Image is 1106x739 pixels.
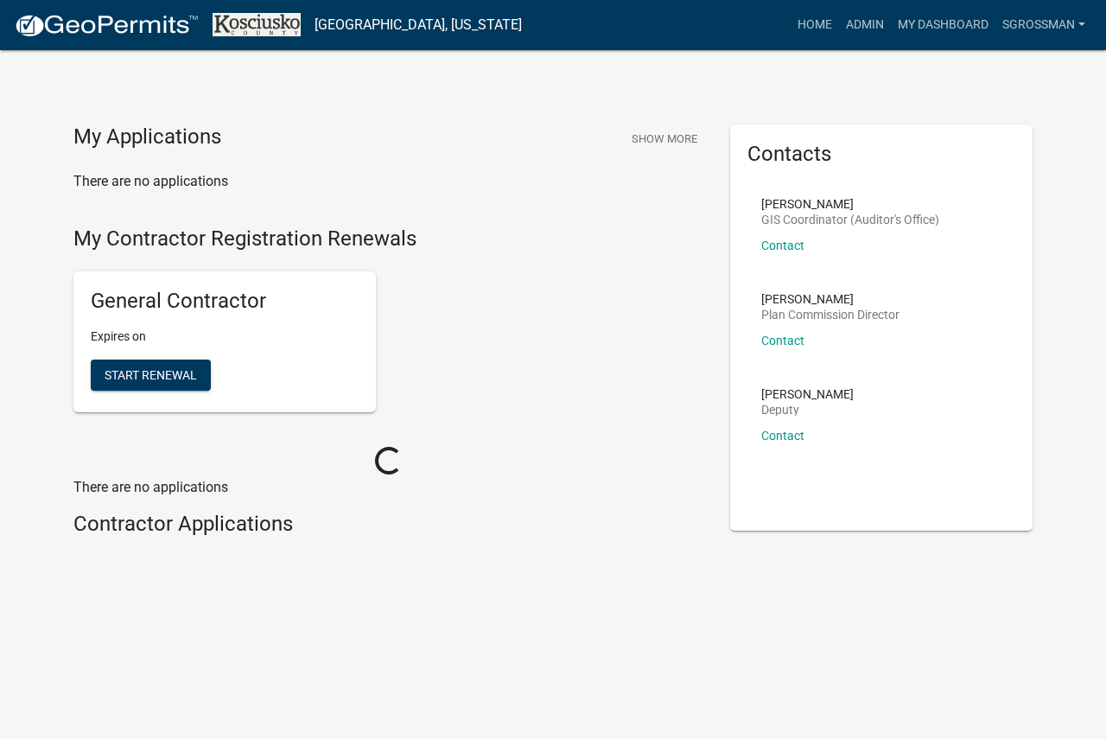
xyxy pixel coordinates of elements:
span: Start Renewal [105,368,197,382]
button: Show More [625,124,704,153]
a: My Dashboard [891,9,995,41]
button: Start Renewal [91,360,211,391]
p: Deputy [761,404,854,416]
a: sgrossman [995,9,1092,41]
h5: Contacts [747,142,1015,167]
wm-registration-list-section: My Contractor Registration Renewals [73,226,704,427]
a: Contact [761,239,804,252]
a: Contact [761,334,804,347]
p: Expires on [91,328,359,346]
h5: General Contractor [91,289,359,314]
img: Kosciusko County, Indiana [213,13,301,36]
a: Home [791,9,839,41]
p: GIS Coordinator (Auditor's Office) [761,213,939,226]
p: There are no applications [73,171,704,192]
wm-workflow-list-section: Contractor Applications [73,512,704,544]
p: [PERSON_NAME] [761,388,854,400]
a: Contact [761,429,804,443]
a: Admin [839,9,891,41]
p: [PERSON_NAME] [761,198,939,210]
p: There are no applications [73,477,704,498]
h4: My Applications [73,124,221,150]
h4: Contractor Applications [73,512,704,537]
h4: My Contractor Registration Renewals [73,226,704,252]
p: Plan Commission Director [761,309,899,321]
p: [PERSON_NAME] [761,293,899,305]
a: [GEOGRAPHIC_DATA], [US_STATE] [315,10,522,40]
